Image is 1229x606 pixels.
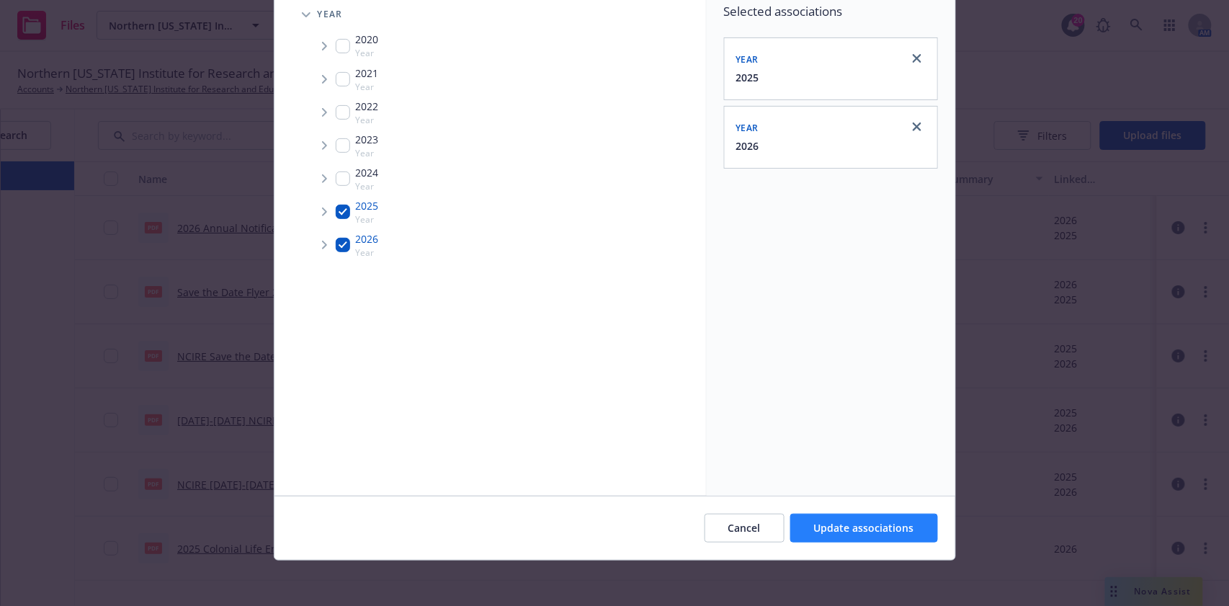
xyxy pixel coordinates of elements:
[736,70,759,85] button: 2025
[728,521,761,535] span: Cancel
[356,114,379,126] span: Year
[356,147,379,159] span: Year
[356,32,379,47] span: 2020
[736,122,759,134] span: Year
[356,213,379,226] span: Year
[356,198,379,213] span: 2025
[814,521,914,535] span: Update associations
[790,514,938,543] button: Update associations
[705,514,785,543] button: Cancel
[724,3,938,20] span: Selected associations
[356,231,379,246] span: 2026
[356,246,379,259] span: Year
[736,138,759,153] button: 2026
[356,165,379,180] span: 2024
[356,180,379,192] span: Year
[356,47,379,59] span: Year
[356,81,379,93] span: Year
[736,53,759,66] span: Year
[318,10,343,19] span: Year
[908,118,926,135] a: close
[356,66,379,81] span: 2021
[908,50,926,67] a: close
[356,132,379,147] span: 2023
[356,99,379,114] span: 2022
